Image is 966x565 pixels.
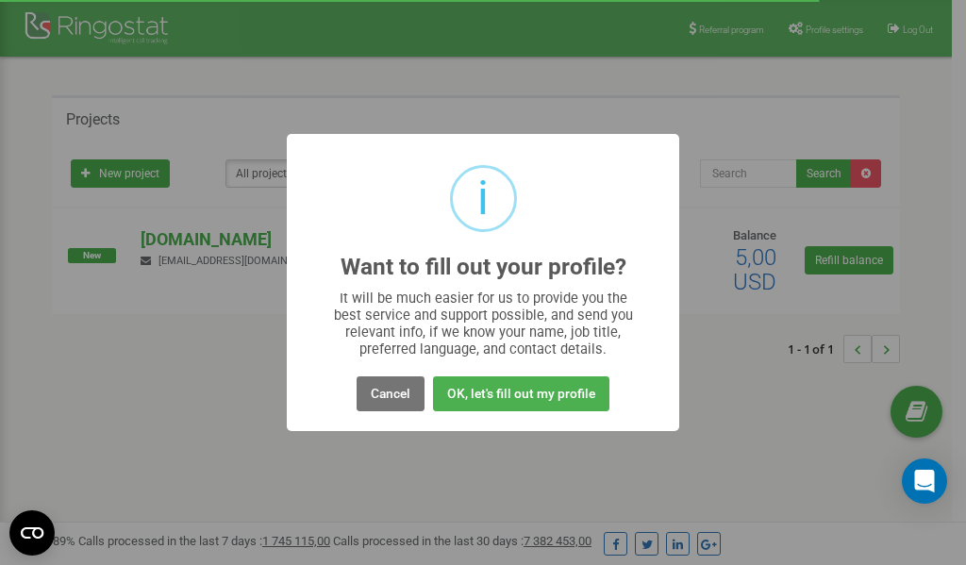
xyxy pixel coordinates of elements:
h2: Want to fill out your profile? [341,255,626,280]
div: It will be much easier for us to provide you the best service and support possible, and send you ... [325,290,642,357]
button: OK, let's fill out my profile [433,376,609,411]
button: Cancel [357,376,425,411]
div: Open Intercom Messenger [902,458,947,504]
button: Open CMP widget [9,510,55,556]
div: i [477,168,489,229]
